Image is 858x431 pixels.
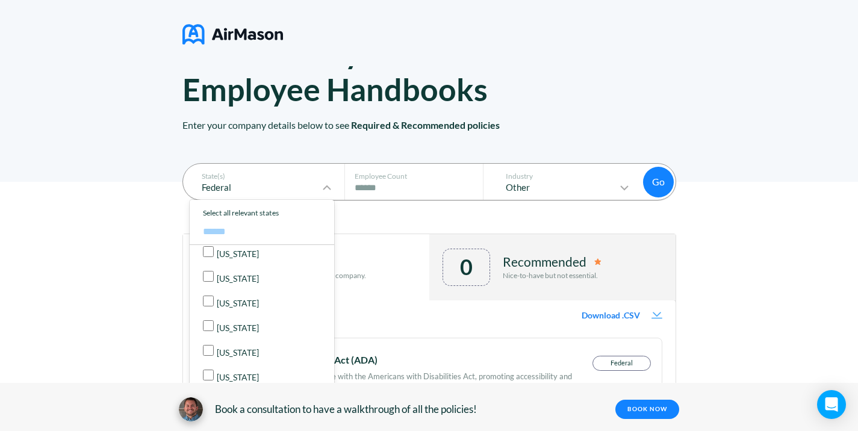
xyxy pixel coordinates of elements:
[190,182,320,193] p: Federal
[203,370,214,380] input: [US_STATE]
[217,348,259,358] p: [US_STATE]
[817,390,846,419] div: Open Intercom Messenger
[494,182,617,193] p: Other
[217,299,259,308] p: [US_STATE]
[351,119,500,131] span: Required & Recommended policies
[217,373,259,382] p: [US_STATE]
[494,172,632,181] p: Industry
[215,403,477,415] span: Book a consultation to have a walkthrough of all the policies!
[203,271,214,282] input: [US_STATE]
[355,172,480,181] p: Employee Count
[582,311,640,320] span: Download .CSV
[190,172,334,181] p: State(s)
[615,400,679,419] a: BOOK NOW
[203,296,214,306] input: [US_STATE]
[182,108,676,182] p: Enter your company details below to see
[217,274,259,284] p: [US_STATE]
[217,323,259,333] p: [US_STATE]
[217,356,573,364] div: Americans with Disabilities Act (ADA)
[460,255,473,279] div: 0
[182,33,535,108] h1: Policies for your Employee Handbooks
[217,249,259,259] p: [US_STATE]
[182,19,283,49] img: logo
[503,271,602,280] p: Nice-to-have but not essential.
[503,255,586,269] p: Recommended
[643,167,674,197] button: Go
[217,364,573,395] div: An ADA policy ensures compliance with the Americans with Disabilities Act, promoting accessibilit...
[651,312,662,319] img: download-icon
[594,258,602,265] img: remmended-icon
[179,397,203,421] img: avatar
[203,320,214,331] input: [US_STATE]
[593,356,650,370] p: Federal
[203,345,214,356] input: [US_STATE]
[203,246,214,257] input: [US_STATE]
